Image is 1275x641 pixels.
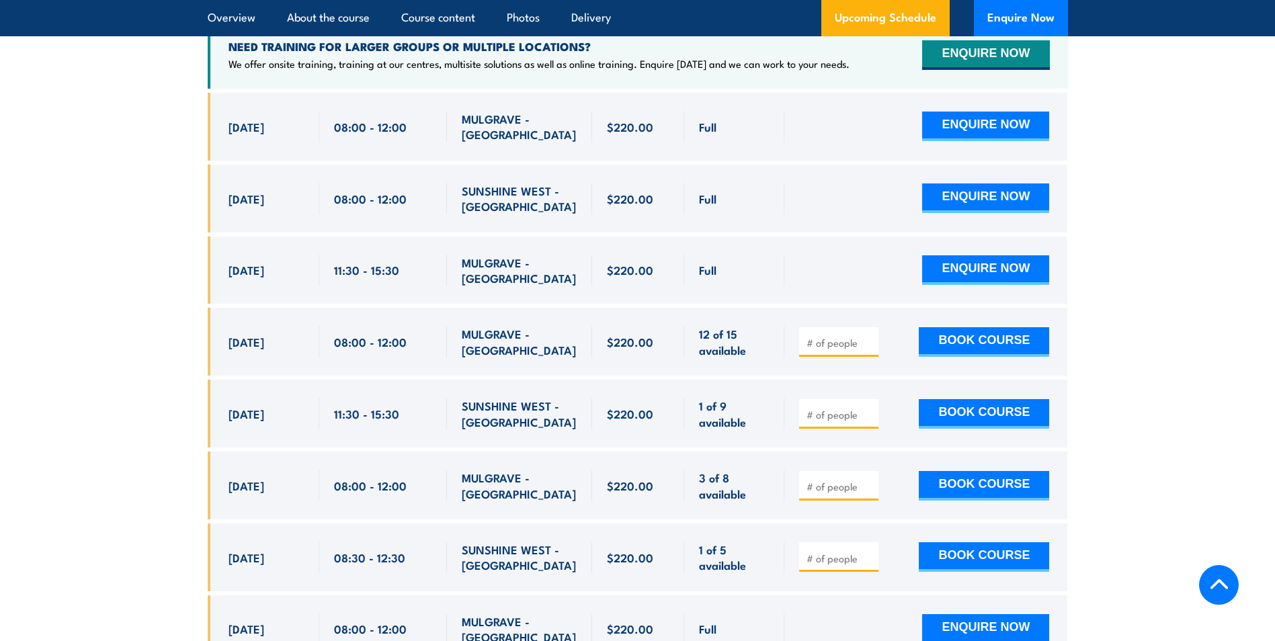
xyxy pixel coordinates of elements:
[919,471,1049,501] button: BOOK COURSE
[462,470,577,501] span: MULGRAVE - [GEOGRAPHIC_DATA]
[699,621,716,636] span: Full
[607,262,653,277] span: $220.00
[462,183,577,214] span: SUNSHINE WEST - [GEOGRAPHIC_DATA]
[229,262,264,277] span: [DATE]
[334,334,407,349] span: 08:00 - 12:00
[229,39,850,54] h4: NEED TRAINING FOR LARGER GROUPS OR MULTIPLE LOCATIONS?
[462,398,577,429] span: SUNSHINE WEST - [GEOGRAPHIC_DATA]
[699,470,770,501] span: 3 of 8 available
[462,255,577,286] span: MULGRAVE - [GEOGRAPHIC_DATA]
[229,478,264,493] span: [DATE]
[699,398,770,429] span: 1 of 9 available
[699,191,716,206] span: Full
[922,40,1049,70] button: ENQUIRE NOW
[462,326,577,357] span: MULGRAVE - [GEOGRAPHIC_DATA]
[607,621,653,636] span: $220.00
[919,542,1049,572] button: BOOK COURSE
[334,262,399,277] span: 11:30 - 15:30
[699,542,770,573] span: 1 of 5 available
[229,57,850,71] p: We offer onsite training, training at our centres, multisite solutions as well as online training...
[922,255,1049,285] button: ENQUIRE NOW
[607,478,653,493] span: $220.00
[699,262,716,277] span: Full
[607,406,653,421] span: $220.00
[334,478,407,493] span: 08:00 - 12:00
[807,480,874,493] input: # of people
[919,399,1049,429] button: BOOK COURSE
[699,326,770,357] span: 12 of 15 available
[229,406,264,421] span: [DATE]
[699,119,716,134] span: Full
[229,119,264,134] span: [DATE]
[229,550,264,565] span: [DATE]
[922,183,1049,213] button: ENQUIRE NOW
[607,119,653,134] span: $220.00
[334,621,407,636] span: 08:00 - 12:00
[607,191,653,206] span: $220.00
[229,334,264,349] span: [DATE]
[229,191,264,206] span: [DATE]
[807,336,874,349] input: # of people
[607,550,653,565] span: $220.00
[607,334,653,349] span: $220.00
[922,112,1049,141] button: ENQUIRE NOW
[334,550,405,565] span: 08:30 - 12:30
[462,542,577,573] span: SUNSHINE WEST - [GEOGRAPHIC_DATA]
[334,119,407,134] span: 08:00 - 12:00
[807,552,874,565] input: # of people
[807,408,874,421] input: # of people
[229,621,264,636] span: [DATE]
[334,191,407,206] span: 08:00 - 12:00
[919,327,1049,357] button: BOOK COURSE
[462,111,577,142] span: MULGRAVE - [GEOGRAPHIC_DATA]
[334,406,399,421] span: 11:30 - 15:30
